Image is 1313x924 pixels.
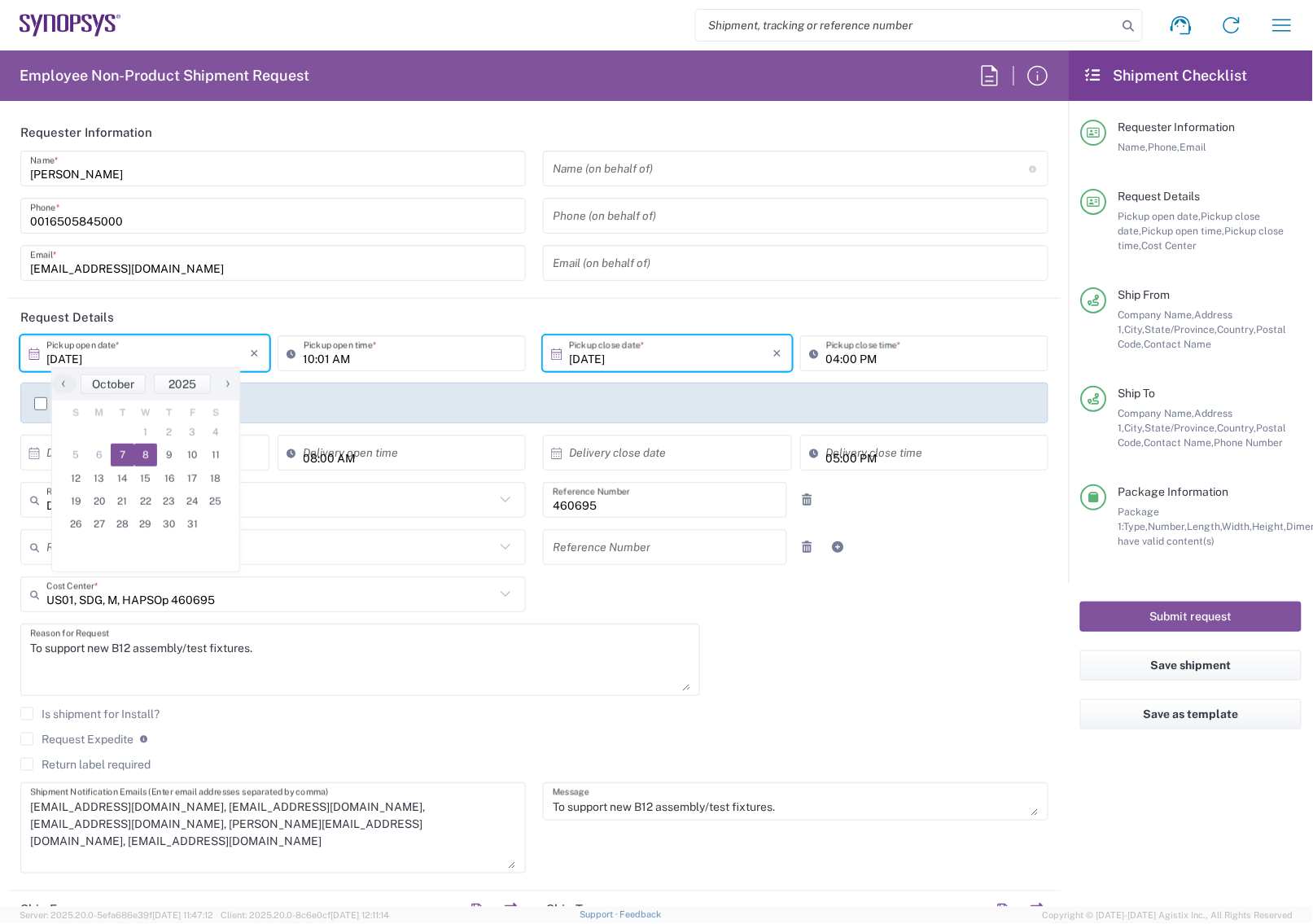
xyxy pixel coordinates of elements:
[215,374,239,394] button: ›
[1218,422,1257,434] span: Country,
[1080,699,1302,729] button: Save as template
[20,911,213,921] span: Server: 2025.20.0-5efa686e39f
[1118,506,1160,532] span: Package 1:
[20,66,309,85] h2: Employee Non-Product Shipment Request
[111,405,134,421] th: weekday
[134,467,158,490] span: 15
[204,421,227,444] span: 4
[1118,309,1195,321] span: Company Name,
[20,902,80,918] h2: Ship From
[20,125,152,141] h2: Requester Information
[1118,407,1195,419] span: Company Name,
[20,758,151,771] label: Return label required
[773,340,782,366] i: ×
[64,444,88,466] span: 5
[134,421,158,444] span: 1
[1145,323,1218,335] span: State/Province,
[547,902,590,918] h2: Ship To
[111,467,134,490] span: 14
[64,467,88,490] span: 12
[157,513,181,536] span: 30
[134,444,158,466] span: 8
[181,467,204,490] span: 17
[1142,239,1197,252] span: Cost Center
[1124,520,1149,532] span: Type,
[221,911,389,921] span: Client: 2025.20.0-8c6e0cf
[1149,141,1180,153] span: Phone,
[204,490,227,513] span: 25
[157,405,181,421] th: weekday
[88,490,112,513] span: 20
[696,10,1118,41] input: Shipment, tracking or reference number
[134,490,158,513] span: 22
[157,421,181,444] span: 2
[1118,120,1236,134] span: Requester Information
[51,374,76,393] span: ‹
[64,513,88,536] span: 26
[1118,485,1229,498] span: Package Information
[157,490,181,513] span: 23
[134,405,158,421] th: weekday
[204,444,227,466] span: 11
[1149,520,1188,532] span: Number,
[111,513,134,536] span: 28
[1144,436,1215,449] span: Contact Name,
[181,513,204,536] span: 31
[1188,520,1223,532] span: Length,
[152,911,213,921] span: [DATE] 11:47:12
[204,467,227,490] span: 18
[216,374,240,393] span: ›
[1142,225,1225,237] span: Pickup open time,
[1118,387,1156,400] span: Ship To
[88,444,112,466] span: 6
[181,490,204,513] span: 24
[181,421,204,444] span: 3
[34,397,142,410] label: Schedule pickup
[64,490,88,513] span: 19
[181,405,204,421] th: weekday
[1125,422,1145,434] span: City,
[1083,66,1248,85] h2: Shipment Checklist
[88,513,112,536] span: 27
[1043,909,1293,923] span: Copyright © [DATE]-[DATE] Agistix Inc., All Rights Reserved
[1118,141,1149,153] span: Name,
[251,340,260,366] i: ×
[52,374,239,394] bs-datepicker-navigation-view: ​ ​ ​
[1080,602,1302,632] button: Submit request
[1180,141,1207,153] span: Email
[169,378,196,391] span: 2025
[204,405,227,421] th: weekday
[330,911,389,921] span: [DATE] 12:11:14
[20,733,133,746] label: Request Expedite
[580,910,620,920] a: Support
[20,309,114,326] h2: Request Details
[1253,520,1287,532] span: Height,
[620,910,662,920] a: Feedback
[157,444,181,466] span: 9
[81,374,146,394] button: October
[51,367,240,572] bs-datepicker-container: calendar
[1118,190,1201,203] span: Request Details
[181,444,204,466] span: 10
[1144,338,1212,350] span: Contact Name
[88,467,112,490] span: 13
[52,374,77,394] button: ‹
[20,707,160,720] label: Is shipment for Install?
[111,444,134,466] span: 7
[1118,288,1171,301] span: Ship From
[1223,520,1253,532] span: Width,
[134,513,158,536] span: 29
[154,374,211,394] button: 2025
[796,536,819,558] a: Remove Reference
[827,536,850,558] a: Add Reference
[1125,323,1145,335] span: City,
[111,490,134,513] span: 21
[88,405,112,421] th: weekday
[64,405,88,421] th: weekday
[1118,210,1201,222] span: Pickup open date,
[157,467,181,490] span: 16
[1145,422,1218,434] span: State/Province,
[1218,323,1257,335] span: Country,
[1080,650,1302,681] button: Save shipment
[796,488,819,511] a: Remove Reference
